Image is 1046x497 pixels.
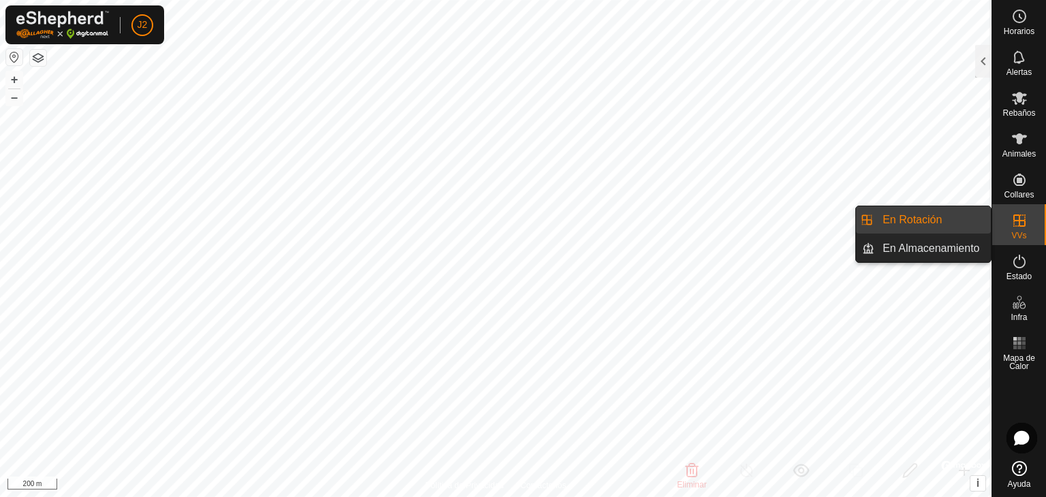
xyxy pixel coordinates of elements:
span: Estado [1007,272,1032,280]
span: Rebaños [1002,109,1035,117]
a: En Rotación [874,206,991,234]
span: Mapa de Calor [996,354,1043,370]
a: Contáctenos [520,479,566,492]
span: Alertas [1007,68,1032,76]
span: i [977,477,979,489]
span: Collares [1004,191,1034,199]
a: Ayuda [992,455,1046,494]
button: Capas del Mapa [30,50,46,66]
span: Horarios [1004,27,1034,35]
span: Infra [1011,313,1027,321]
span: En Almacenamiento [883,240,979,257]
a: Política de Privacidad [426,479,504,492]
a: En Almacenamiento [874,235,991,262]
span: J2 [138,18,148,32]
button: – [6,89,22,106]
li: En Rotación [856,206,991,234]
span: Ayuda [1008,480,1031,488]
button: + [6,71,22,88]
span: En Rotación [883,212,942,228]
button: i [970,476,985,491]
img: Logo Gallagher [16,11,109,39]
span: Animales [1002,150,1036,158]
button: Restablecer Mapa [6,49,22,65]
li: En Almacenamiento [856,235,991,262]
span: VVs [1011,231,1026,240]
